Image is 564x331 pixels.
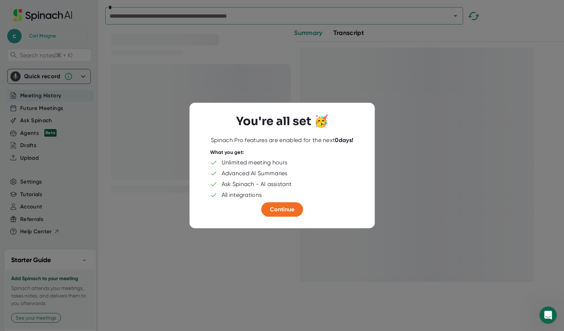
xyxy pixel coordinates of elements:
[270,206,294,213] span: Continue
[335,136,353,143] b: 0 days!
[222,181,292,188] div: Ask Spinach - AI assistant
[261,202,303,217] button: Continue
[539,306,557,324] iframe: Intercom live chat
[211,136,353,144] div: Spinach Pro features are enabled for the next
[236,114,328,128] h3: You're all set 🥳
[210,149,244,155] div: What you get:
[222,170,288,177] div: Advanced AI Summaries
[222,159,288,166] div: Unlimited meeting hours
[222,191,262,199] div: All integrations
